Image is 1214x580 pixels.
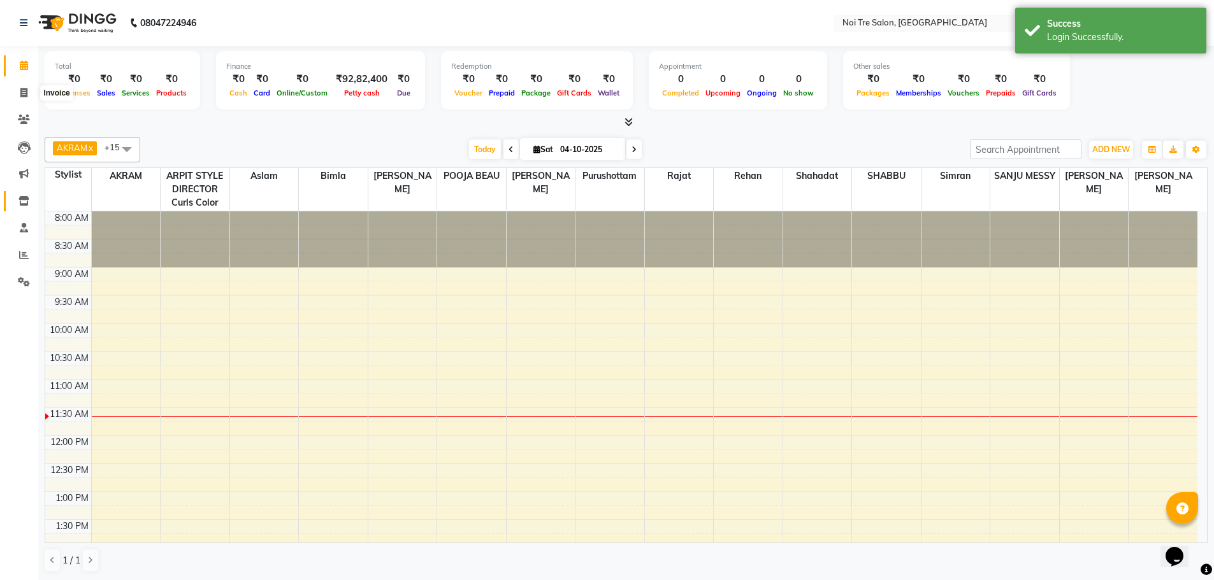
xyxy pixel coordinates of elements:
div: ₹0 [393,72,415,87]
span: +15 [105,142,129,152]
span: Online/Custom [273,88,331,97]
div: 9:30 AM [52,295,91,309]
div: ₹0 [893,72,944,87]
input: Search Appointment [970,139,1081,159]
div: Redemption [451,61,623,72]
div: 0 [702,72,744,87]
span: Products [153,88,190,97]
a: x [87,143,93,153]
span: ADD NEW [1092,145,1130,154]
span: Rehan [714,168,783,184]
span: Packages [853,88,893,97]
span: No show [780,88,817,97]
div: ₹0 [518,72,554,87]
span: aslam [230,168,299,184]
span: Prepaid [486,88,518,97]
div: ₹0 [153,72,190,87]
input: 2025-10-04 [556,140,620,159]
div: ₹0 [1019,72,1060,87]
span: simran [921,168,990,184]
div: ₹0 [486,72,518,87]
span: Cash [226,88,250,97]
div: ₹0 [595,72,623,87]
div: ₹0 [94,72,119,87]
div: Total [55,61,190,72]
div: 0 [659,72,702,87]
div: 8:30 AM [52,239,91,253]
span: Memberships [893,88,944,97]
span: SHABBU [852,168,921,184]
span: Sat [530,145,556,154]
span: POOJA BEAU [437,168,506,184]
span: [PERSON_NAME] [1129,168,1197,197]
span: Purushottam [575,168,644,184]
div: Finance [226,61,415,72]
div: Login Successfully. [1047,31,1197,44]
div: 10:00 AM [47,323,91,337]
span: Prepaids [983,88,1019,97]
button: ADD NEW [1089,141,1133,159]
span: Sales [94,88,119,97]
span: Bimla [299,168,368,184]
span: Today [469,139,501,159]
div: ₹0 [55,72,94,87]
span: Vouchers [944,88,983,97]
span: [PERSON_NAME] [507,168,575,197]
span: Due [394,88,414,97]
span: 1 / 1 [62,554,80,567]
div: Success [1047,17,1197,31]
div: 9:00 AM [52,267,91,281]
div: Invoice [40,85,73,101]
div: ₹0 [944,72,983,87]
div: 0 [780,72,817,87]
div: 12:30 PM [48,463,91,477]
span: Package [518,88,554,97]
span: Ongoing [744,88,780,97]
span: AKRAM [57,143,87,153]
div: Appointment [659,61,817,72]
div: 11:30 AM [47,407,91,421]
span: SANJU MESSY [990,168,1059,184]
span: [PERSON_NAME] [1060,168,1129,197]
span: Wallet [595,88,623,97]
div: Stylist [45,168,91,181]
div: 1:30 PM [53,520,91,533]
div: 8:00 AM [52,211,91,225]
span: Shahadat [783,168,852,184]
div: ₹92,82,400 [331,72,393,87]
div: ₹0 [119,72,153,87]
b: 08047224946 [140,5,196,41]
span: Gift Cards [1019,88,1060,97]
div: ₹0 [250,72,273,87]
span: Card [250,88,273,97]
div: Other sales [853,61,1060,72]
iframe: chat widget [1160,529,1201,567]
div: 11:00 AM [47,379,91,393]
div: 12:00 PM [48,435,91,449]
span: Rajat [645,168,714,184]
div: ₹0 [983,72,1019,87]
span: Gift Cards [554,88,595,97]
span: Completed [659,88,702,97]
span: Upcoming [702,88,744,97]
span: Petty cash [341,88,383,97]
div: 0 [744,72,780,87]
div: ₹0 [853,72,893,87]
div: ₹0 [273,72,331,87]
div: 1:00 PM [53,492,91,505]
img: logo [33,5,120,41]
span: Voucher [451,88,486,97]
span: ARPIT STYLE DIRECTOR Curls Color [161,168,229,211]
span: AKRAM [92,168,161,184]
div: 10:30 AM [47,351,91,365]
div: ₹0 [226,72,250,87]
div: ₹0 [451,72,486,87]
div: ₹0 [554,72,595,87]
span: [PERSON_NAME] [368,168,437,197]
span: Services [119,88,153,97]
